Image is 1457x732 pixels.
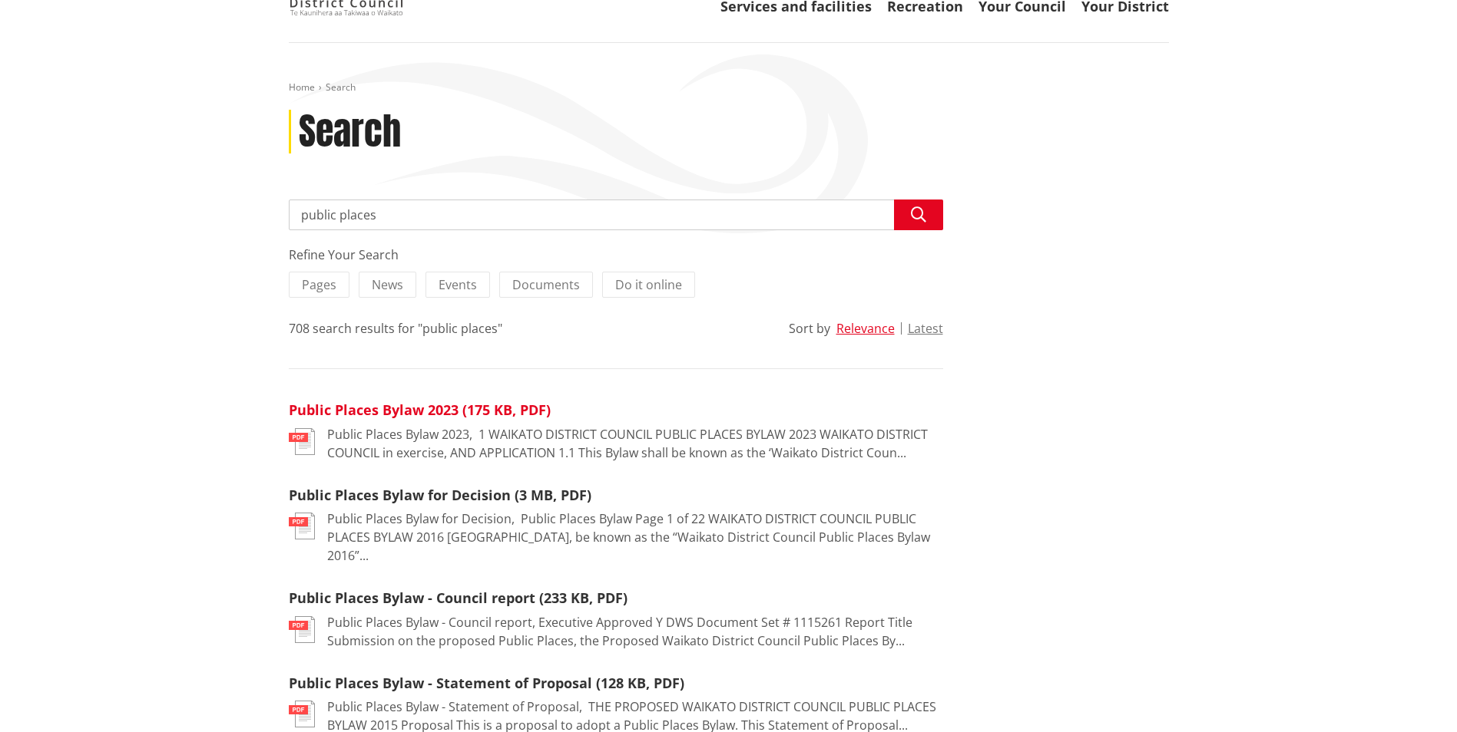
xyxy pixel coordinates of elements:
p: Public Places Bylaw for Decision, ﻿ Public Places Bylaw Page 1 of 22 WAIKATO DISTRICT COUNCIL PUB... [327,509,943,565]
div: Sort by [789,319,830,338]
span: Documents [512,276,580,293]
img: document-pdf.svg [289,513,315,539]
nav: breadcrumb [289,81,1169,94]
h1: Search [299,110,401,154]
span: News [372,276,403,293]
a: Public Places Bylaw - Statement of Proposal (128 KB, PDF) [289,674,684,692]
a: Public Places Bylaw 2023 (175 KB, PDF) [289,401,551,419]
a: Home [289,81,315,94]
input: Search input [289,199,943,230]
button: Relevance [836,321,895,335]
a: Public Places Bylaw for Decision (3 MB, PDF) [289,486,591,504]
div: Refine Your Search [289,246,943,264]
p: Public Places Bylaw - Council report, Executive Approved Y DWS Document Set # 1115261 Report Titl... [327,613,943,650]
p: Public Places Bylaw 2023, ﻿ 1 WAIKATO DISTRICT COUNCIL PUBLIC PLACES BYLAW 2023 WAIKATO DISTRICT ... [327,425,943,462]
img: document-pdf.svg [289,616,315,643]
span: Pages [302,276,336,293]
span: Search [326,81,356,94]
img: document-pdf.svg [289,701,315,727]
img: document-pdf.svg [289,428,315,455]
iframe: Messenger Launcher [1386,668,1442,723]
div: 708 search results for "public places" [289,319,502,338]
a: Public Places Bylaw - Council report (233 KB, PDF) [289,589,628,607]
button: Latest [908,321,943,335]
span: Do it online [615,276,682,293]
span: Events [439,276,477,293]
